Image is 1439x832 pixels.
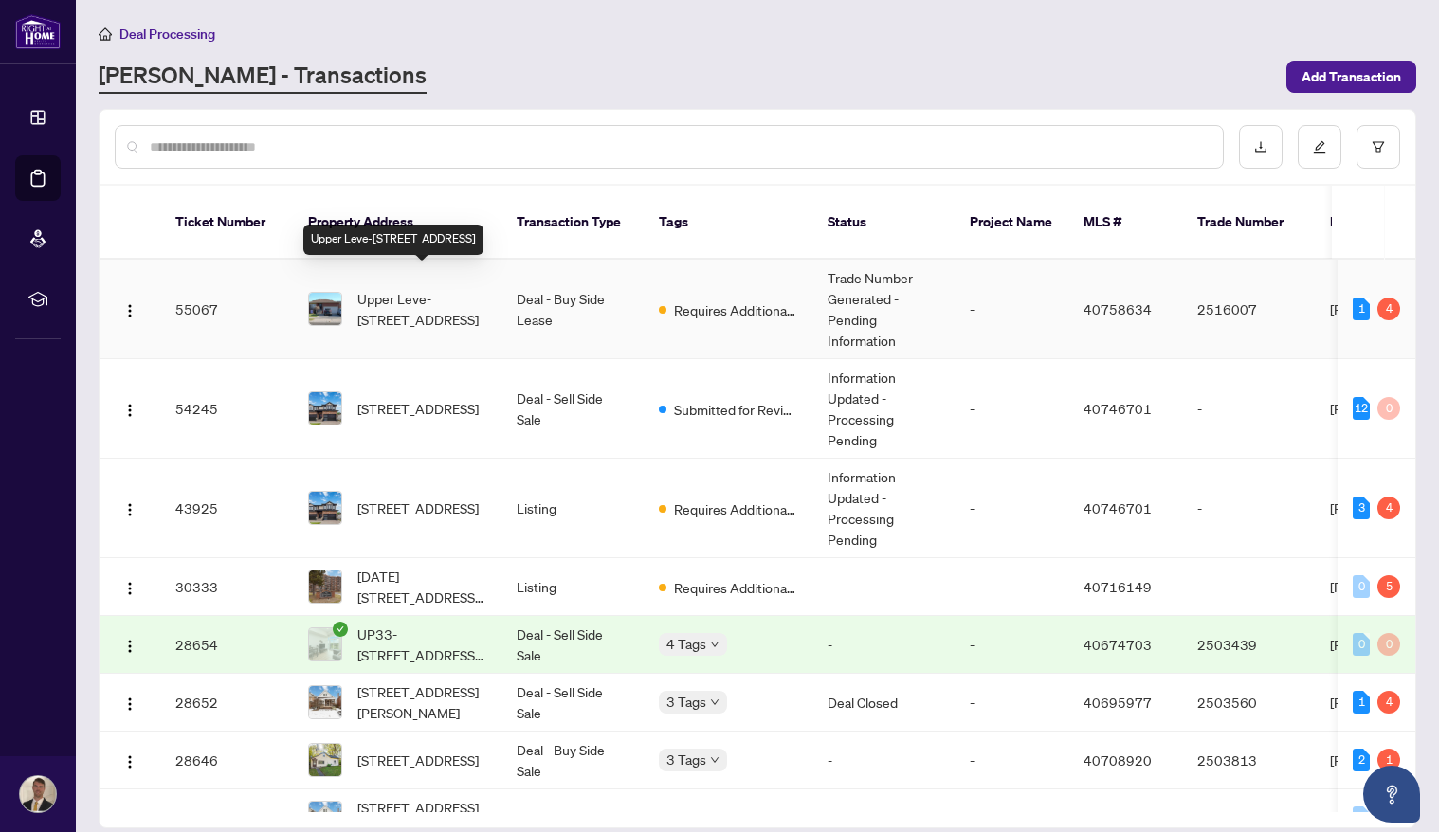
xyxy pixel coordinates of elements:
td: Information Updated - Processing Pending [812,359,955,459]
button: Logo [115,571,145,602]
td: - [955,674,1068,732]
td: 30333 [160,558,293,616]
img: thumbnail-img [309,392,341,425]
div: 0 [1377,397,1400,420]
td: 2516007 [1182,260,1315,359]
td: - [1182,359,1315,459]
div: 3 [1353,497,1370,519]
img: Logo [122,754,137,769]
td: Deal - Sell Side Sale [501,616,644,674]
span: 3 Tags [666,749,706,770]
div: 4 [1377,298,1400,320]
span: Requires Additional Docs [674,808,797,829]
td: Deal Closed [812,674,955,732]
td: 28646 [160,732,293,789]
th: Status [812,186,955,260]
span: 40716149 [1084,578,1152,595]
td: Listing [501,558,644,616]
div: 0 [1353,633,1370,656]
div: 0 [1353,806,1370,829]
div: 2 [1353,749,1370,771]
td: 2503813 [1182,732,1315,789]
td: - [812,616,955,674]
button: download [1239,125,1283,169]
img: thumbnail-img [309,686,341,718]
td: - [812,732,955,789]
span: [DATE][STREET_ADDRESS][PERSON_NAME][PERSON_NAME] [357,566,486,607]
th: Transaction Type [501,186,644,260]
img: Profile Icon [20,776,56,812]
button: Logo [115,393,145,424]
img: Logo [122,403,137,418]
button: Logo [115,745,145,775]
span: download [1254,140,1267,154]
span: down [710,640,719,649]
img: Logo [122,696,137,712]
a: [PERSON_NAME] - Transactions [99,60,427,94]
td: Trade Number Generated - Pending Information [812,260,955,359]
td: Deal - Buy Side Sale [501,732,644,789]
span: 40758634 [1084,300,1152,317]
div: 0 [1377,633,1400,656]
td: Deal - Sell Side Sale [501,359,644,459]
td: - [812,558,955,616]
span: Requires Additional Docs [674,299,797,320]
img: thumbnail-img [309,492,341,524]
img: thumbnail-img [309,744,341,776]
td: 54245 [160,359,293,459]
td: Listing [501,459,644,558]
div: Upper Leve-[STREET_ADDRESS] [303,225,483,255]
div: 5 [1377,575,1400,598]
span: Submitted for Review [674,399,797,420]
button: Logo [115,294,145,324]
img: thumbnail-img [309,570,341,603]
span: filter [1372,140,1385,154]
span: Requires Additional Docs [674,577,797,598]
span: 40695977 [1084,809,1152,826]
span: Upper Leve-[STREET_ADDRESS] [357,288,486,330]
button: Logo [115,629,145,660]
td: 55067 [160,260,293,359]
span: check-circle [333,622,348,637]
button: Logo [115,687,145,717]
div: 1 [1377,749,1400,771]
div: 12 [1353,397,1370,420]
img: Logo [122,303,137,318]
span: UP33-[STREET_ADDRESS][PERSON_NAME] [357,624,486,665]
img: Logo [122,502,137,517]
img: Logo [122,581,137,596]
td: 2503560 [1182,674,1315,732]
span: 40708920 [1084,751,1152,769]
td: 28654 [160,616,293,674]
span: 40746701 [1084,400,1152,417]
td: 28652 [160,674,293,732]
td: Information Updated - Processing Pending [812,459,955,558]
td: - [955,260,1068,359]
img: logo [15,14,61,49]
th: Ticket Number [160,186,293,260]
td: - [955,732,1068,789]
button: Open asap [1363,766,1420,823]
span: down [710,755,719,765]
td: Deal - Buy Side Lease [501,260,644,359]
img: thumbnail-img [309,628,341,660]
td: - [1182,459,1315,558]
th: MLS # [1068,186,1182,260]
span: 40746701 [1084,499,1152,516]
button: edit [1298,125,1341,169]
div: 1 [1353,691,1370,714]
span: Requires Additional Docs [674,498,797,519]
div: 4 [1377,497,1400,519]
th: Property Address [293,186,501,260]
button: Logo [115,493,145,523]
th: Project Name [955,186,1068,260]
th: Trade Number [1182,186,1315,260]
button: Add Transaction [1286,61,1416,93]
span: [STREET_ADDRESS] [357,750,479,770]
td: Deal - Sell Side Sale [501,674,644,732]
span: [STREET_ADDRESS] [357,497,479,518]
button: filter [1357,125,1400,169]
th: Tags [644,186,812,260]
div: 0 [1353,575,1370,598]
td: 2503439 [1182,616,1315,674]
